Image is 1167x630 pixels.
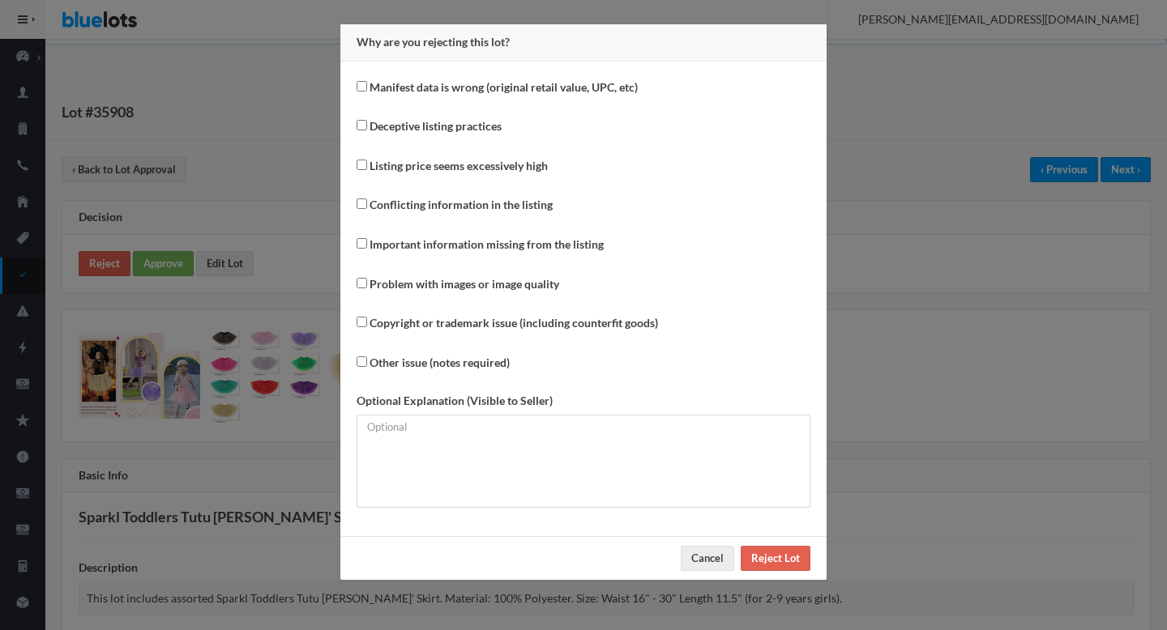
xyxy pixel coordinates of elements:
b: Why are you rejecting this lot? [357,35,510,49]
label: Manifest data is wrong (original retail value, UPC, etc) [370,79,638,97]
button: Cancel [681,546,734,571]
input: Reject Lot [741,546,810,571]
label: Problem with images or image quality [370,275,559,294]
label: Important information missing from the listing [370,236,604,254]
input: Deceptive listing practices [357,120,367,130]
input: Important information missing from the listing [357,238,367,249]
input: Listing price seems excessively high [357,160,367,170]
label: Copyright or trademark issue (including counterfit goods) [370,314,658,333]
input: Manifest data is wrong (original retail value, UPC, etc) [357,81,367,92]
label: Listing price seems excessively high [370,157,548,176]
label: Other issue (notes required) [370,354,510,372]
input: Conflicting information in the listing [357,198,367,209]
label: Deceptive listing practices [370,117,502,136]
label: Optional Explanation (Visible to Seller) [357,392,553,411]
input: Problem with images or image quality [357,278,367,288]
label: Conflicting information in the listing [370,196,553,215]
input: Copyright or trademark issue (including counterfit goods) [357,317,367,327]
input: Other issue (notes required) [357,356,367,367]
